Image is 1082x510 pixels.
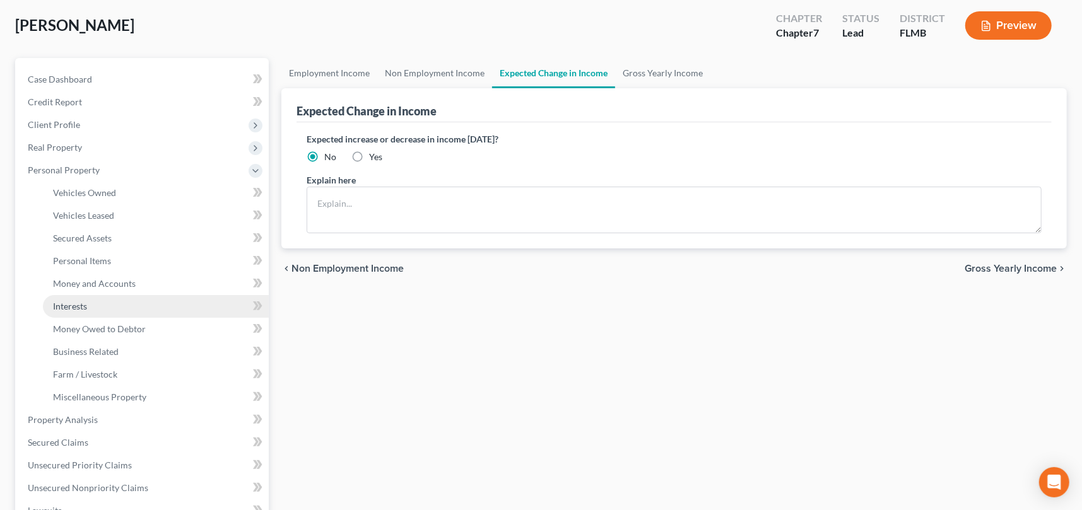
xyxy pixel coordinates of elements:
[281,264,404,274] button: chevron_left Non Employment Income
[307,132,1042,146] label: Expected increase or decrease in income [DATE]?
[28,437,88,448] span: Secured Claims
[965,264,1057,274] span: Gross Yearly Income
[18,68,269,91] a: Case Dashboard
[842,11,879,26] div: Status
[53,278,136,289] span: Money and Accounts
[43,250,269,272] a: Personal Items
[842,26,879,40] div: Lead
[307,173,356,187] label: Explain here
[281,264,291,274] i: chevron_left
[291,264,404,274] span: Non Employment Income
[43,272,269,295] a: Money and Accounts
[15,16,134,34] span: [PERSON_NAME]
[28,119,80,130] span: Client Profile
[492,58,615,88] a: Expected Change in Income
[776,11,822,26] div: Chapter
[1057,264,1067,274] i: chevron_right
[369,151,382,162] span: Yes
[53,210,114,221] span: Vehicles Leased
[813,26,819,38] span: 7
[43,204,269,227] a: Vehicles Leased
[28,460,132,470] span: Unsecured Priority Claims
[53,187,116,198] span: Vehicles Owned
[43,295,269,318] a: Interests
[53,323,146,334] span: Money Owed to Debtor
[965,264,1067,274] button: Gross Yearly Income chevron_right
[28,142,82,153] span: Real Property
[900,11,945,26] div: District
[28,482,148,493] span: Unsecured Nonpriority Claims
[43,363,269,386] a: Farm / Livestock
[965,11,1052,40] button: Preview
[377,58,492,88] a: Non Employment Income
[53,301,87,311] span: Interests
[281,58,377,88] a: Employment Income
[43,227,269,250] a: Secured Assets
[43,318,269,340] a: Money Owed to Debtor
[776,26,822,40] div: Chapter
[43,386,269,409] a: Miscellaneous Property
[18,477,269,499] a: Unsecured Nonpriority Claims
[297,103,437,119] div: Expected Change in Income
[53,369,117,380] span: Farm / Livestock
[53,255,111,266] span: Personal Items
[28,165,100,175] span: Personal Property
[43,182,269,204] a: Vehicles Owned
[53,391,146,402] span: Miscellaneous Property
[18,454,269,477] a: Unsecured Priority Claims
[18,91,269,113] a: Credit Report
[53,233,112,243] span: Secured Assets
[900,26,945,40] div: FLMB
[324,151,336,162] span: No
[53,346,119,357] span: Business Related
[18,409,269,431] a: Property Analysis
[615,58,710,88] a: Gross Yearly Income
[18,431,269,454] a: Secured Claims
[28,74,92,84] span: Case Dashboard
[28,96,82,107] span: Credit Report
[28,414,98,425] span: Property Analysis
[43,340,269,363] a: Business Related
[1039,467,1069,497] div: Open Intercom Messenger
